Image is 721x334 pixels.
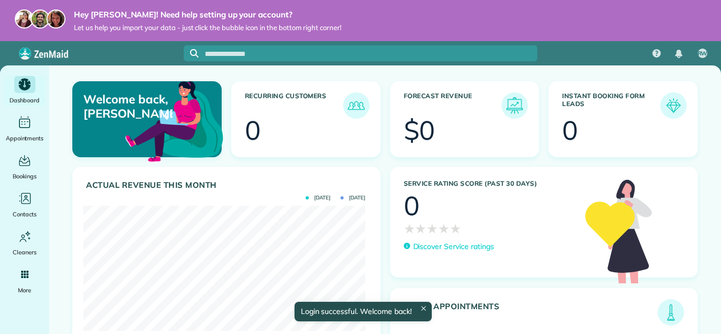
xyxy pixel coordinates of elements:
span: ★ [426,219,438,238]
img: dashboard_welcome-42a62b7d889689a78055ac9021e634bf52bae3f8056760290aed330b23ab8690.png [123,69,225,171]
span: ★ [450,219,461,238]
span: ★ [404,219,415,238]
a: Contacts [4,190,45,220]
strong: Hey [PERSON_NAME]! Need help setting up your account? [74,9,341,20]
img: icon_forecast_revenue-8c13a41c7ed35a8dcfafea3cbb826a0462acb37728057bba2d056411b612bbbe.png [504,95,525,116]
a: Discover Service ratings [404,241,494,252]
span: ★ [438,219,450,238]
h3: Service Rating score (past 30 days) [404,180,575,187]
span: Dashboard [10,95,40,106]
img: jorge-587dff0eeaa6aab1f244e6dc62b8924c3b6ad411094392a53c71c6c4a576187d.jpg [31,9,50,28]
span: Cleaners [13,247,36,257]
nav: Main [644,41,721,65]
img: icon_recurring_customers-cf858462ba22bcd05b5a5880d41d6543d210077de5bb9ebc9590e49fd87d84ed.png [346,95,367,116]
img: maria-72a9807cf96188c08ef61303f053569d2e2a8a1cde33d635c8a3ac13582a053d.jpg [15,9,34,28]
span: Bookings [13,171,37,182]
h3: Recurring Customers [245,92,343,119]
span: [DATE] [340,195,365,201]
h3: [DATE] Appointments [404,302,658,326]
span: [DATE] [306,195,330,201]
span: Appointments [6,133,44,144]
a: Appointments [4,114,45,144]
span: Contacts [13,209,36,220]
img: icon_form_leads-04211a6a04a5b2264e4ee56bc0799ec3eb69b7e499cbb523a139df1d13a81ae0.png [663,95,684,116]
div: 0 [562,117,578,144]
a: Cleaners [4,228,45,257]
span: More [18,285,31,295]
span: RW [698,50,708,58]
div: Login successful. Welcome back! [294,302,431,321]
h3: Actual Revenue this month [86,180,369,190]
div: Notifications [668,42,690,65]
h3: Forecast Revenue [404,92,502,119]
svg: Focus search [190,49,198,58]
span: Let us help you import your data - just click the bubble icon in the bottom right corner! [74,23,341,32]
img: icon_todays_appointments-901f7ab196bb0bea1936b74009e4eb5ffbc2d2711fa7634e0d609ed5ef32b18b.png [660,302,681,323]
div: $0 [404,117,435,144]
a: Bookings [4,152,45,182]
div: 0 [245,117,261,144]
span: ★ [415,219,426,238]
a: Dashboard [4,76,45,106]
h3: Instant Booking Form Leads [562,92,660,119]
p: Welcome back, [PERSON_NAME]! [83,92,173,120]
img: michelle-19f622bdf1676172e81f8f8fba1fb50e276960ebfe0243fe18214015130c80e4.jpg [46,9,65,28]
div: 0 [404,193,420,219]
p: Discover Service ratings [413,241,494,252]
button: Focus search [184,49,198,58]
